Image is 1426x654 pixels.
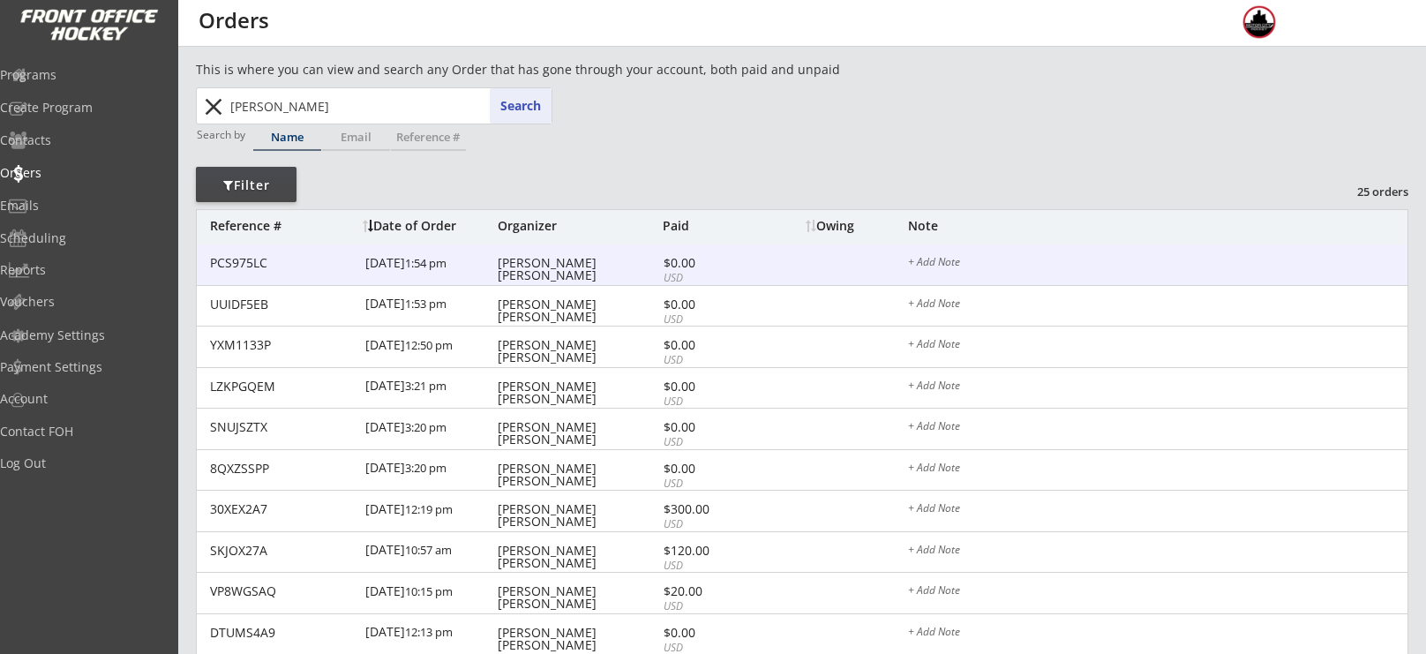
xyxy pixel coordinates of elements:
div: [DATE] [365,532,493,572]
div: + Add Note [908,627,1407,641]
div: [PERSON_NAME] [PERSON_NAME] [498,585,658,610]
div: + Add Note [908,339,1407,353]
div: VP8WGSAQ [210,585,355,598]
div: Reference # [391,132,466,143]
font: 12:13 pm [405,624,453,640]
div: USD [664,395,758,410]
button: close [199,93,228,121]
div: USD [664,271,758,286]
font: 1:54 pm [405,255,447,271]
div: SNUJSZTX [210,421,355,433]
font: 10:15 pm [405,583,453,599]
div: Paid [663,220,758,232]
div: [PERSON_NAME] [PERSON_NAME] [498,339,658,364]
div: [DATE] [365,244,493,284]
div: [DATE] [365,491,493,530]
div: + Add Note [908,462,1407,477]
div: DTUMS4A9 [210,627,355,639]
div: USD [664,435,758,450]
div: Organizer [498,220,658,232]
div: LZKPGQEM [210,380,355,393]
div: Name [253,132,321,143]
div: [DATE] [365,327,493,366]
div: USD [664,312,758,327]
div: $0.00 [664,627,758,639]
div: 8QXZSSPP [210,462,355,475]
div: Search by [197,129,247,140]
div: [PERSON_NAME] [PERSON_NAME] [498,503,658,528]
div: [DATE] [365,573,493,613]
div: Date of Order [363,220,493,232]
div: [DATE] [365,286,493,326]
div: $300.00 [664,503,758,515]
font: 3:21 pm [405,378,447,394]
div: [PERSON_NAME] [PERSON_NAME] [498,462,658,487]
div: USD [664,477,758,492]
div: [PERSON_NAME] [PERSON_NAME] [498,298,658,323]
div: UUIDF5EB [210,298,355,311]
div: $20.00 [664,585,758,598]
div: YXM1133P [210,339,355,351]
div: [DATE] [365,409,493,448]
div: $0.00 [664,298,758,311]
div: [DATE] [365,368,493,408]
div: [PERSON_NAME] [PERSON_NAME] [498,627,658,651]
font: 12:50 pm [405,337,453,353]
font: 1:53 pm [405,296,447,312]
div: USD [664,517,758,532]
font: 3:20 pm [405,460,447,476]
div: SKJOX27A [210,545,355,557]
div: USD [664,599,758,614]
div: Reference # [210,220,354,232]
div: [PERSON_NAME] [PERSON_NAME] [498,421,658,446]
div: + Add Note [908,421,1407,435]
div: This is where you can view and search any Order that has gone through your account, both paid and... [196,61,941,79]
div: + Add Note [908,585,1407,599]
font: 3:20 pm [405,419,447,435]
div: [DATE] [365,614,493,654]
div: [DATE] [365,450,493,490]
button: Search [490,88,552,124]
div: [PERSON_NAME] [PERSON_NAME] [498,545,658,569]
font: 10:57 am [405,542,452,558]
div: $0.00 [664,421,758,433]
div: USD [664,353,758,368]
div: + Add Note [908,380,1407,395]
div: [PERSON_NAME] [PERSON_NAME] [498,257,658,282]
font: 12:19 pm [405,501,453,517]
div: $0.00 [664,462,758,475]
div: + Add Note [908,545,1407,559]
div: Email [322,132,390,143]
div: [PERSON_NAME] [PERSON_NAME] [498,380,658,405]
div: + Add Note [908,298,1407,312]
div: + Add Note [908,257,1407,271]
div: Filter [196,177,296,194]
div: $0.00 [664,257,758,269]
div: Owing [806,220,907,232]
div: Note [908,220,1407,232]
input: Start typing name... [227,88,552,124]
div: $120.00 [664,545,758,557]
div: + Add Note [908,503,1407,517]
div: 25 orders [1317,184,1408,199]
div: USD [664,559,758,574]
div: $0.00 [664,339,758,351]
div: $0.00 [664,380,758,393]
div: PCS975LC [210,257,355,269]
div: 30XEX2A7 [210,503,355,515]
